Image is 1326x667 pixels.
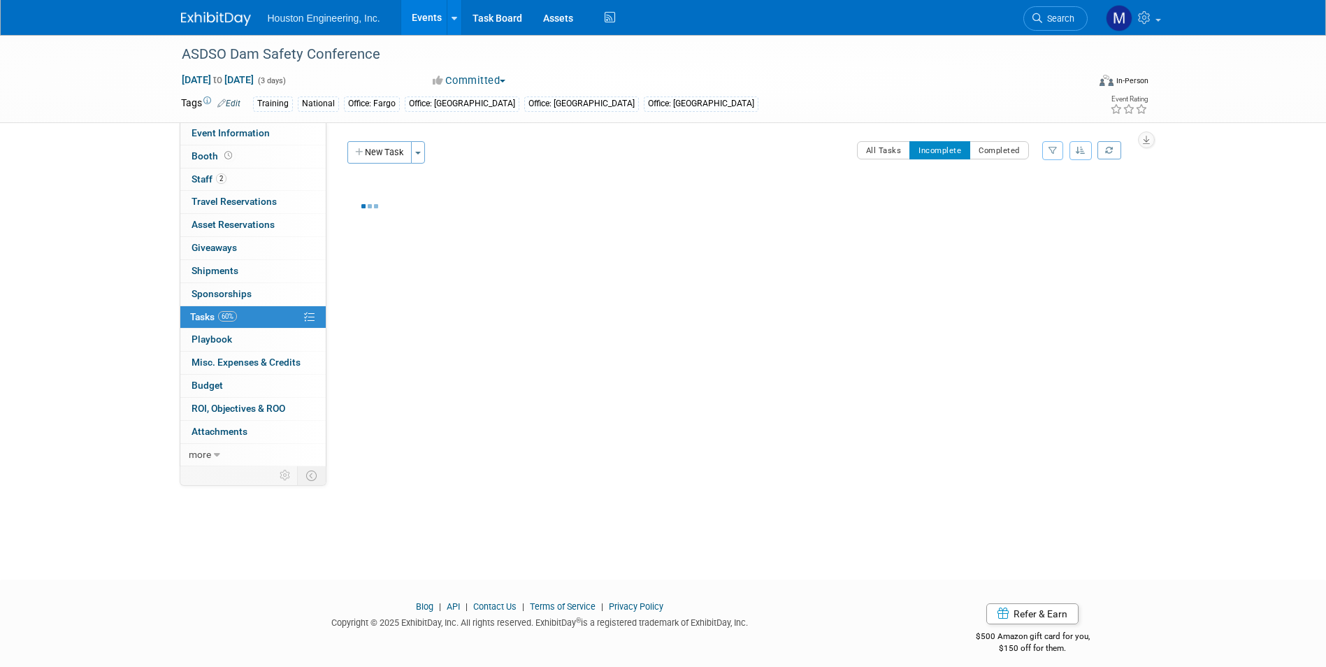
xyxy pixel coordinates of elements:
div: Office: Fargo [344,96,400,111]
div: In-Person [1116,76,1148,86]
span: ROI, Objectives & ROO [192,403,285,414]
span: Giveaways [192,242,237,253]
a: Asset Reservations [180,214,326,236]
a: ROI, Objectives & ROO [180,398,326,420]
span: Staff [192,173,226,185]
a: Search [1023,6,1088,31]
a: Misc. Expenses & Credits [180,352,326,374]
button: New Task [347,141,412,164]
img: Format-Inperson.png [1100,75,1114,86]
div: Event Rating [1110,96,1148,103]
img: ExhibitDay [181,12,251,26]
span: | [462,601,471,612]
span: Houston Engineering, Inc. [268,13,380,24]
a: Tasks60% [180,306,326,329]
span: more [189,449,211,460]
div: Office: [GEOGRAPHIC_DATA] [405,96,519,111]
span: Misc. Expenses & Credits [192,357,301,368]
span: Attachments [192,426,247,437]
img: loading... [361,204,378,208]
a: Playbook [180,329,326,351]
td: Personalize Event Tab Strip [273,466,298,485]
span: Budget [192,380,223,391]
div: National [298,96,339,111]
div: Office: [GEOGRAPHIC_DATA] [644,96,758,111]
a: Blog [416,601,433,612]
a: Booth [180,145,326,168]
a: Sponsorships [180,283,326,306]
span: Booth not reserved yet [222,150,235,161]
span: (3 days) [257,76,286,85]
a: Edit [217,99,240,108]
a: Staff2 [180,168,326,191]
sup: ® [576,617,581,624]
span: Asset Reservations [192,219,275,230]
span: 60% [218,311,237,322]
div: Training [253,96,293,111]
div: Event Format [1005,73,1149,94]
span: | [435,601,445,612]
span: Event Information [192,127,270,138]
img: Mayra Nanclares [1106,5,1132,31]
span: [DATE] [DATE] [181,73,254,86]
a: Contact Us [473,601,517,612]
td: Tags [181,96,240,112]
span: Search [1042,13,1074,24]
div: ASDSO Dam Safety Conference [177,42,1067,67]
a: Event Information [180,122,326,145]
span: | [519,601,528,612]
span: 2 [216,173,226,184]
a: Privacy Policy [609,601,663,612]
span: Booth [192,150,235,162]
div: Office: [GEOGRAPHIC_DATA] [524,96,639,111]
a: Refer & Earn [986,603,1079,624]
button: Incomplete [909,141,970,159]
a: API [447,601,460,612]
span: Sponsorships [192,288,252,299]
span: Travel Reservations [192,196,277,207]
a: Refresh [1097,141,1121,159]
span: to [211,74,224,85]
button: All Tasks [857,141,911,159]
a: Attachments [180,421,326,443]
td: Toggle Event Tabs [297,466,326,485]
span: | [598,601,607,612]
button: Committed [428,73,511,88]
button: Completed [970,141,1029,159]
div: Copyright © 2025 ExhibitDay, Inc. All rights reserved. ExhibitDay is a registered trademark of Ex... [181,613,900,629]
span: Playbook [192,333,232,345]
div: $150 off for them. [920,643,1146,654]
div: $500 Amazon gift card for you, [920,622,1146,654]
a: Travel Reservations [180,191,326,213]
a: Terms of Service [530,601,596,612]
a: more [180,444,326,466]
a: Shipments [180,260,326,282]
span: Shipments [192,265,238,276]
a: Budget [180,375,326,397]
a: Giveaways [180,237,326,259]
span: Tasks [190,311,237,322]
